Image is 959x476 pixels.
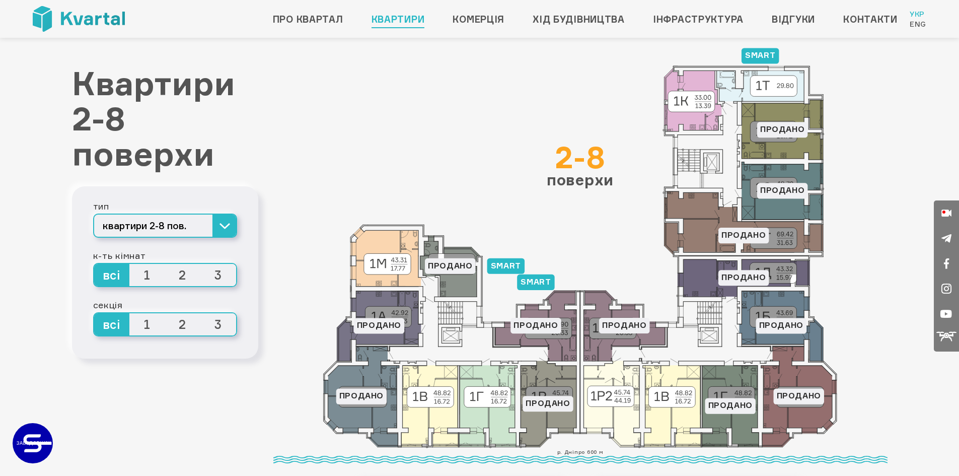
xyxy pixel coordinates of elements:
a: Квартири [372,11,425,27]
a: Хід будівництва [533,11,625,27]
div: секція [93,297,237,312]
div: поверхи [547,142,614,187]
a: Контакти [843,11,898,27]
span: 2 [165,264,201,286]
span: всі [94,264,130,286]
span: 3 [200,313,236,335]
h1: Квартири 2-8 поверхи [72,65,258,171]
div: р. Дніпро 600 м [273,448,888,463]
a: ЗАБУДОВНИК [13,423,53,463]
span: всі [94,313,130,335]
span: 2 [165,313,201,335]
a: Інфраструктура [653,11,744,27]
a: Комерція [453,11,504,27]
span: 3 [200,264,236,286]
a: Відгуки [772,11,815,27]
div: тип [93,198,237,214]
div: 2-8 [547,142,614,172]
button: квартири 2-8 пов. [93,214,237,238]
img: Kvartal [33,6,125,32]
div: к-ть кімнат [93,248,237,263]
a: Про квартал [273,11,343,27]
span: 1 [129,313,165,335]
a: Укр [910,9,926,19]
span: 1 [129,264,165,286]
a: Eng [910,19,926,29]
